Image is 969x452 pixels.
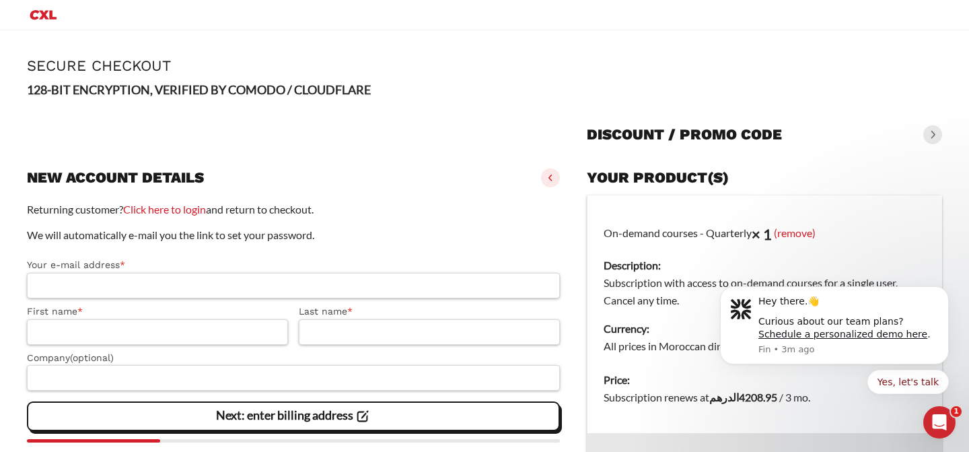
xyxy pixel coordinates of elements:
[27,226,560,244] p: We will automatically e-mail you the link to set your password.
[604,320,926,337] dt: Currency:
[27,350,560,366] label: Company
[587,125,782,144] h3: Discount / promo code
[604,274,926,309] dd: Subscription with access to on-demand courses for a single user. Cancel any time.
[951,406,962,417] span: 1
[700,242,969,416] iframe: Intercom notifications message
[604,337,926,355] dd: All prices in Moroccan dirham.
[604,391,810,403] span: Subscription renews at .
[27,82,371,97] strong: 128-BIT ENCRYPTION, VERIFIED BY COMODO / CLOUDFLARE
[27,304,288,319] label: First name
[587,195,943,364] td: On-demand courses - Quarterly
[774,226,816,238] a: (remove)
[27,401,560,431] vaadin-button: Next: enter billing address
[27,168,204,187] h3: New account details
[123,203,206,216] a: Click here to login
[27,201,560,218] p: Returning customer? and return to checkout.
[604,257,926,274] dt: Description:
[27,257,560,273] label: Your e-mail address
[923,406,956,439] iframe: Intercom live chat
[70,352,114,363] span: (optional)
[299,304,560,319] label: Last name
[752,225,772,243] strong: × 1
[604,371,926,389] dt: Price:
[27,57,942,74] h1: Secure Checkout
